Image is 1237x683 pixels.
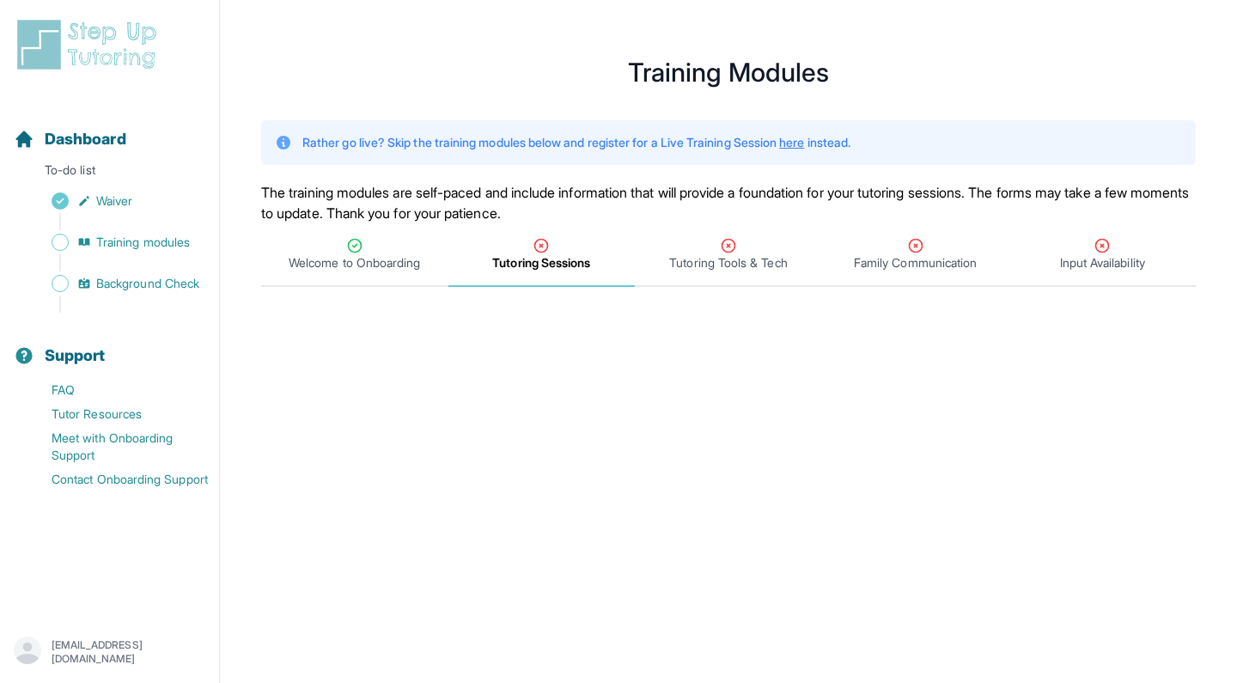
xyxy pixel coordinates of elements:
span: Tutoring Tools & Tech [669,254,787,271]
a: Meet with Onboarding Support [14,426,219,467]
nav: Tabs [261,223,1196,287]
span: Input Availability [1060,254,1145,271]
span: Training modules [96,234,190,251]
p: The training modules are self-paced and include information that will provide a foundation for yo... [261,182,1196,223]
span: Support [45,344,106,368]
span: Dashboard [45,127,126,151]
button: Dashboard [7,100,212,158]
button: [EMAIL_ADDRESS][DOMAIN_NAME] [14,637,205,668]
p: To-do list [7,162,212,186]
a: FAQ [14,378,219,402]
a: Contact Onboarding Support [14,467,219,491]
a: Training modules [14,230,219,254]
a: Waiver [14,189,219,213]
span: Tutoring Sessions [492,254,590,271]
img: logo [14,17,167,72]
span: Welcome to Onboarding [289,254,420,271]
a: Dashboard [14,127,126,151]
p: [EMAIL_ADDRESS][DOMAIN_NAME] [52,638,205,666]
span: Family Communication [854,254,977,271]
span: Background Check [96,275,199,292]
button: Support [7,316,212,375]
h1: Training Modules [261,62,1196,82]
p: Rather go live? Skip the training modules below and register for a Live Training Session instead. [302,134,850,151]
a: Background Check [14,271,219,296]
a: here [779,135,804,149]
span: Waiver [96,192,132,210]
a: Tutor Resources [14,402,219,426]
